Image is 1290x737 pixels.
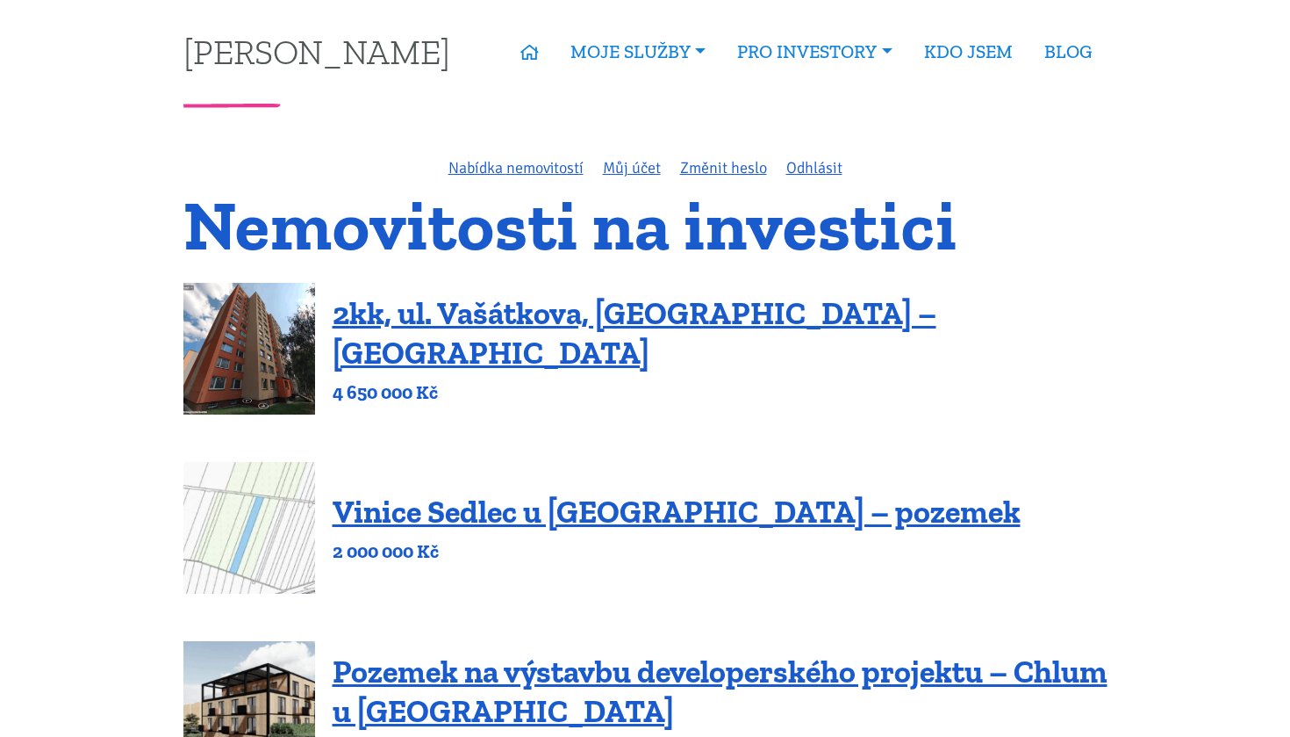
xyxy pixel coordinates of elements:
[1028,32,1107,72] a: BLOG
[333,653,1107,730] a: Pozemek na výstavbu developerského projektu – Chlum u [GEOGRAPHIC_DATA]
[333,539,1021,564] p: 2 000 000 Kč
[786,158,842,177] a: Odhlásit
[555,32,721,72] a: MOJE SLUŽBY
[183,34,450,69] a: [PERSON_NAME]
[333,380,1107,405] p: 4 650 000 Kč
[333,294,936,372] a: 2kk, ul. Vašátkova, [GEOGRAPHIC_DATA] – [GEOGRAPHIC_DATA]
[603,158,661,177] a: Můj účet
[448,158,584,177] a: Nabídka nemovitostí
[680,158,767,177] a: Změnit heslo
[908,32,1028,72] a: KDO JSEM
[721,32,907,72] a: PRO INVESTORY
[333,493,1021,531] a: Vinice Sedlec u [GEOGRAPHIC_DATA] – pozemek
[183,196,1107,255] h1: Nemovitosti na investici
